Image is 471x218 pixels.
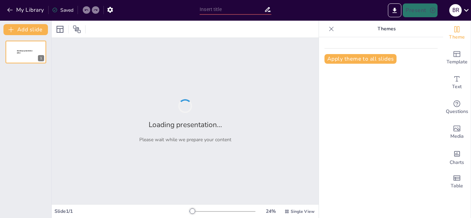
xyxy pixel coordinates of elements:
div: Slide 1 / 1 [54,208,189,215]
span: Media [450,133,464,140]
div: Add a table [443,169,471,194]
div: B R [449,4,462,17]
span: Theme [449,33,465,41]
div: 24 % [262,208,279,215]
button: B R [449,3,462,17]
div: 1 [38,55,44,61]
input: Insert title [200,4,264,14]
div: Add text boxes [443,70,471,95]
div: Get real-time input from your audience [443,95,471,120]
button: Export to PowerPoint [388,3,401,17]
button: Present [403,3,437,17]
span: Charts [450,159,464,166]
div: Add charts and graphs [443,145,471,169]
span: Single View [291,209,314,214]
div: Layout [54,24,66,35]
div: Add ready made slides [443,45,471,70]
button: Apply theme to all slides [324,54,397,64]
button: My Library [5,4,47,15]
span: Questions [446,108,468,115]
span: Table [451,182,463,190]
h2: Loading presentation... [149,120,222,129]
div: Change the overall theme [443,21,471,45]
p: Please wait while we prepare your content [139,136,231,143]
span: Template [447,58,468,66]
span: Sendsteps presentation editor [17,50,32,54]
div: 1 [6,41,46,63]
span: Text [452,83,462,91]
div: Saved [52,7,73,13]
span: Position [73,25,81,33]
div: Add images, graphics, shapes or video [443,120,471,145]
button: Add slide [3,24,48,35]
p: Themes [337,21,436,37]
